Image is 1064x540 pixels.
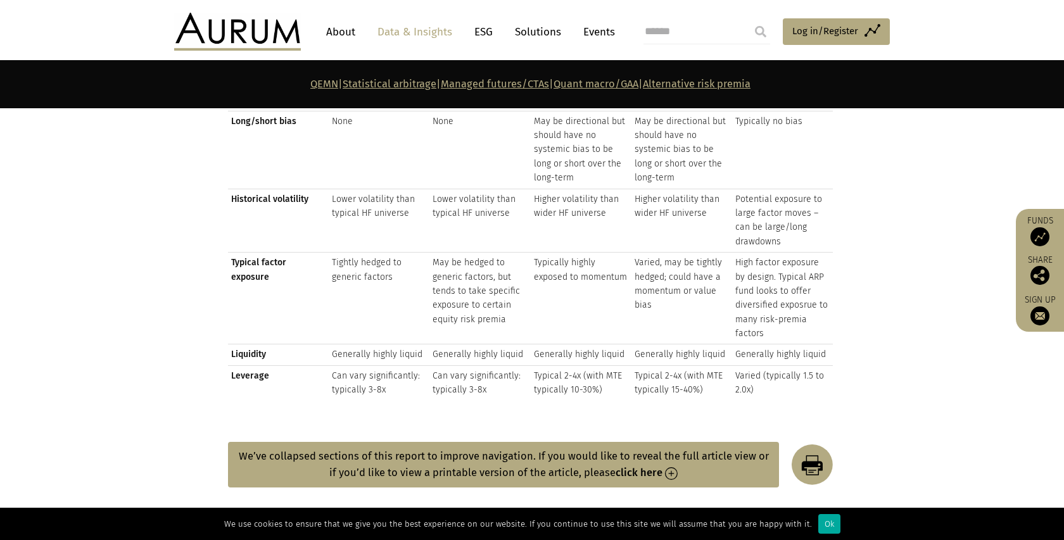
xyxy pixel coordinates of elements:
[228,365,329,400] td: Leverage
[320,20,362,44] a: About
[531,365,631,400] td: Typical 2-4x (with MTE typically 10-30%)
[631,111,732,189] td: May be directional but should have no systemic bias to be long or short over the long-term
[631,365,732,400] td: Typical 2-4x (with MTE typically 15-40%)
[577,20,615,44] a: Events
[228,111,329,189] td: Long/short bias
[554,78,638,90] a: Quant macro/GAA
[310,78,750,90] strong: | | | |
[732,111,833,189] td: Typically no bias
[531,111,631,189] td: May be directional but should have no systemic bias to be long or short over the long-term
[631,344,732,365] td: Generally highly liquid
[228,189,329,253] td: Historical volatility
[792,23,858,39] span: Log in/Register
[429,111,530,189] td: None
[228,442,779,488] button: We’ve collapsed sections of this report to improve navigation. If you would like to reveal the fu...
[329,344,429,365] td: Generally highly liquid
[343,78,436,90] a: Statistical arbitrage
[783,18,890,45] a: Log in/Register
[329,111,429,189] td: None
[732,365,833,400] td: Varied (typically 1.5 to 2.0x)
[429,253,530,344] td: May be hedged to generic factors, but tends to take specific exposure to certain equity risk premia
[509,20,567,44] a: Solutions
[468,20,499,44] a: ESG
[818,514,840,534] div: Ok
[174,13,301,51] img: Aurum
[228,344,329,365] td: Liquidity
[631,189,732,253] td: Higher volatility than wider HF universe
[531,253,631,344] td: Typically highly exposed to momentum
[531,344,631,365] td: Generally highly liquid
[429,189,530,253] td: Lower volatility than typical HF universe
[1030,227,1049,246] img: Access Funds
[531,189,631,253] td: Higher volatility than wider HF universe
[732,189,833,253] td: Potential exposure to large factor moves – can be large/long drawdowns
[1022,215,1058,246] a: Funds
[371,20,459,44] a: Data & Insights
[429,344,530,365] td: Generally highly liquid
[665,467,678,480] img: Read More
[329,253,429,344] td: Tightly hedged to generic factors
[228,253,329,344] td: Typical factor exposure
[643,78,750,90] a: Alternative risk premia
[329,189,429,253] td: Lower volatility than typical HF universe
[429,365,530,400] td: Can vary significantly: typically 3-8x
[631,253,732,344] td: Varied, may be tightly hedged; could have a momentum or value bias
[748,19,773,44] input: Submit
[732,253,833,344] td: High factor exposure by design. Typical ARP fund looks to offer diversified exposrue to many risk...
[329,365,429,400] td: Can vary significantly: typically 3-8x
[732,344,833,365] td: Generally highly liquid
[616,467,662,479] strong: click here
[779,444,833,486] img: Print Report
[1022,294,1058,325] a: Sign up
[441,78,549,90] a: Managed futures/CTAs
[1022,256,1058,285] div: Share
[1030,306,1049,325] img: Sign up to our newsletter
[310,78,338,90] a: QEMN
[1030,266,1049,285] img: Share this post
